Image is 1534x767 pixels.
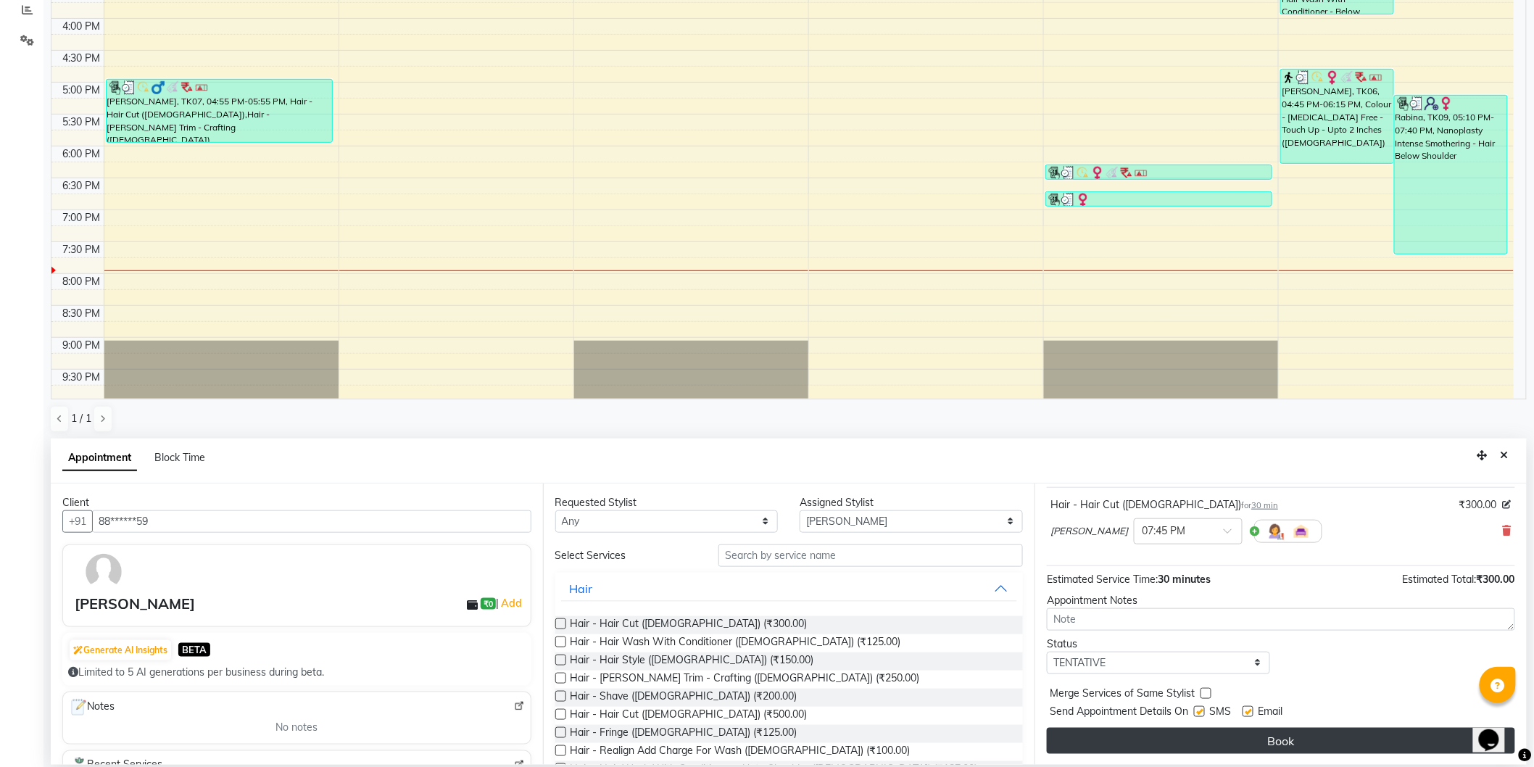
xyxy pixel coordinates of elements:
span: [PERSON_NAME] [1050,524,1128,539]
div: Hair [570,580,593,597]
i: Edit price [1503,500,1512,509]
div: 9:30 PM [60,370,104,385]
span: No notes [275,720,318,735]
input: Search by Name/Mobile/Email/Code [92,510,531,533]
div: Rabina, TK09, 05:10 PM-07:40 PM, Nanoplasty Intense Smothering - Hair Below Shoulder [1395,96,1507,254]
div: Select Services [544,548,708,563]
a: Add [499,594,524,612]
span: Estimated Service Time: [1047,573,1158,586]
div: [PERSON_NAME], TK06, 04:45 PM-06:15 PM, Colour - [MEDICAL_DATA] Free -Touch Up - Upto 2 Inches ([... [1281,70,1393,163]
span: Hair - Hair Cut ([DEMOGRAPHIC_DATA]) (₹500.00) [571,707,808,725]
small: for [1241,500,1278,510]
div: Status [1047,637,1270,652]
div: 7:30 PM [60,242,104,257]
div: 6:00 PM [60,146,104,162]
span: Hair - Shave ([DEMOGRAPHIC_DATA]) (₹200.00) [571,689,797,707]
span: | [496,594,524,612]
span: Hair - Hair Style ([DEMOGRAPHIC_DATA]) (₹150.00) [571,652,814,671]
span: ₹300.00 [1477,573,1515,586]
span: Estimated Total: [1403,573,1477,586]
div: 5:30 PM [60,115,104,130]
span: Email [1258,704,1282,722]
div: Client [62,495,531,510]
iframe: chat widget [1473,709,1520,753]
button: Generate AI Insights [70,640,171,660]
div: 4:30 PM [60,51,104,66]
span: ₹0 [481,598,496,610]
div: [PERSON_NAME], TK07, 04:55 PM-05:55 PM, Hair - Hair Cut ([DEMOGRAPHIC_DATA]),Hair - [PERSON_NAME]... [107,80,332,142]
div: 9:00 PM [60,338,104,353]
span: Block Time [154,451,205,464]
span: Appointment [62,445,137,471]
div: Limited to 5 AI generations per business during beta. [68,665,526,680]
span: Hair - Fringe ([DEMOGRAPHIC_DATA]) (₹125.00) [571,725,797,743]
div: 6:30 PM [60,178,104,194]
div: Hair - Hair Cut ([DEMOGRAPHIC_DATA]) [1050,497,1278,513]
div: 7:00 PM [60,210,104,225]
span: 1 / 1 [71,411,91,426]
div: [PERSON_NAME] [75,593,195,615]
span: SMS [1209,704,1231,722]
img: Hairdresser.png [1266,523,1284,540]
span: Notes [69,698,115,717]
div: Requested Stylist [555,495,779,510]
span: ₹300.00 [1459,497,1497,513]
div: gitanjali, TK08, 06:40 PM-06:55 PM, Rica Wax - Under Arms [1046,192,1272,206]
div: 5:00 PM [60,83,104,98]
button: Close [1494,444,1515,467]
div: 4:00 PM [60,19,104,34]
span: Hair - Hair Cut ([DEMOGRAPHIC_DATA]) (₹300.00) [571,616,808,634]
span: BETA [178,643,210,657]
div: Appointment Notes [1047,593,1515,608]
span: Merge Services of Same Stylist [1050,686,1195,704]
span: 30 minutes [1158,573,1211,586]
span: Hair - Hair Wash With Conditioner ([DEMOGRAPHIC_DATA]) (₹125.00) [571,634,901,652]
button: Book [1047,728,1515,754]
div: 8:30 PM [60,306,104,321]
div: 8:00 PM [60,274,104,289]
button: +91 [62,510,93,533]
div: [PERSON_NAME], TK06, 06:15 PM-06:30 PM, Peel Of Wax - [GEOGRAPHIC_DATA] [1046,165,1272,179]
span: Hair - Realign Add Charge For Wash ([DEMOGRAPHIC_DATA]) (₹100.00) [571,743,911,761]
input: Search by service name [718,544,1023,567]
span: 30 min [1251,500,1278,510]
img: avatar [83,551,125,593]
span: Hair - [PERSON_NAME] Trim - Crafting ([DEMOGRAPHIC_DATA]) (₹250.00) [571,671,920,689]
span: Send Appointment Details On [1050,704,1188,722]
img: Interior.png [1293,523,1310,540]
div: Assigned Stylist [800,495,1023,510]
button: Hair [561,576,1018,602]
